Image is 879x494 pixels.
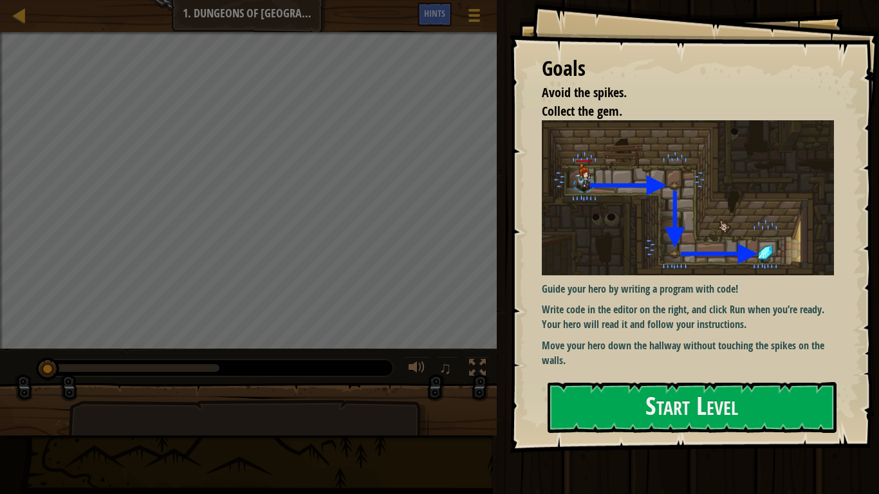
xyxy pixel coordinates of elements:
[542,54,834,84] div: Goals
[526,84,831,102] li: Avoid the spikes.
[526,102,831,121] li: Collect the gem.
[542,120,844,275] img: Dungeons of kithgard
[542,282,844,297] p: Guide your hero by writing a program with code!
[542,102,622,120] span: Collect the gem.
[439,358,452,378] span: ♫
[404,356,430,383] button: Adjust volume
[458,3,490,33] button: Show game menu
[542,84,627,101] span: Avoid the spikes.
[548,382,837,433] button: Start Level
[465,356,490,383] button: Toggle fullscreen
[542,302,844,332] p: Write code in the editor on the right, and click Run when you’re ready. Your hero will read it an...
[436,356,458,383] button: ♫
[542,338,844,368] p: Move your hero down the hallway without touching the spikes on the walls.
[424,7,445,19] span: Hints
